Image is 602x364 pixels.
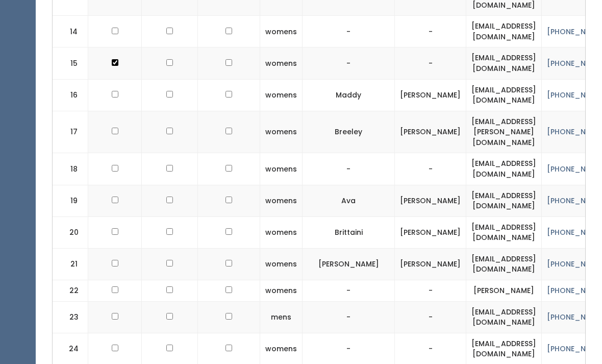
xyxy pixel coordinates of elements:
[260,111,303,154] td: womens
[53,281,88,302] td: 22
[260,48,303,80] td: womens
[303,16,395,48] td: -
[260,302,303,333] td: mens
[466,16,542,48] td: [EMAIL_ADDRESS][DOMAIN_NAME]
[260,80,303,111] td: womens
[466,111,542,154] td: [EMAIL_ADDRESS][PERSON_NAME][DOMAIN_NAME]
[303,80,395,111] td: Maddy
[395,249,466,280] td: [PERSON_NAME]
[303,154,395,185] td: -
[53,48,88,80] td: 15
[303,281,395,302] td: -
[260,281,303,302] td: womens
[53,111,88,154] td: 17
[395,80,466,111] td: [PERSON_NAME]
[53,249,88,280] td: 21
[466,217,542,249] td: [EMAIL_ADDRESS][DOMAIN_NAME]
[303,249,395,280] td: [PERSON_NAME]
[395,48,466,80] td: -
[303,48,395,80] td: -
[466,154,542,185] td: [EMAIL_ADDRESS][DOMAIN_NAME]
[466,281,542,302] td: [PERSON_NAME]
[53,302,88,333] td: 23
[395,16,466,48] td: -
[466,302,542,333] td: [EMAIL_ADDRESS][DOMAIN_NAME]
[466,48,542,80] td: [EMAIL_ADDRESS][DOMAIN_NAME]
[395,111,466,154] td: [PERSON_NAME]
[260,217,303,249] td: womens
[53,16,88,48] td: 14
[395,302,466,333] td: -
[303,302,395,333] td: -
[303,111,395,154] td: Breeley
[260,154,303,185] td: womens
[303,185,395,217] td: Ava
[395,154,466,185] td: -
[53,154,88,185] td: 18
[53,217,88,249] td: 20
[303,217,395,249] td: Brittaini
[466,185,542,217] td: [EMAIL_ADDRESS][DOMAIN_NAME]
[53,185,88,217] td: 19
[395,217,466,249] td: [PERSON_NAME]
[260,16,303,48] td: womens
[260,249,303,280] td: womens
[53,80,88,111] td: 16
[260,185,303,217] td: womens
[395,281,466,302] td: -
[466,249,542,280] td: [EMAIL_ADDRESS][DOMAIN_NAME]
[466,80,542,111] td: [EMAIL_ADDRESS][DOMAIN_NAME]
[395,185,466,217] td: [PERSON_NAME]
